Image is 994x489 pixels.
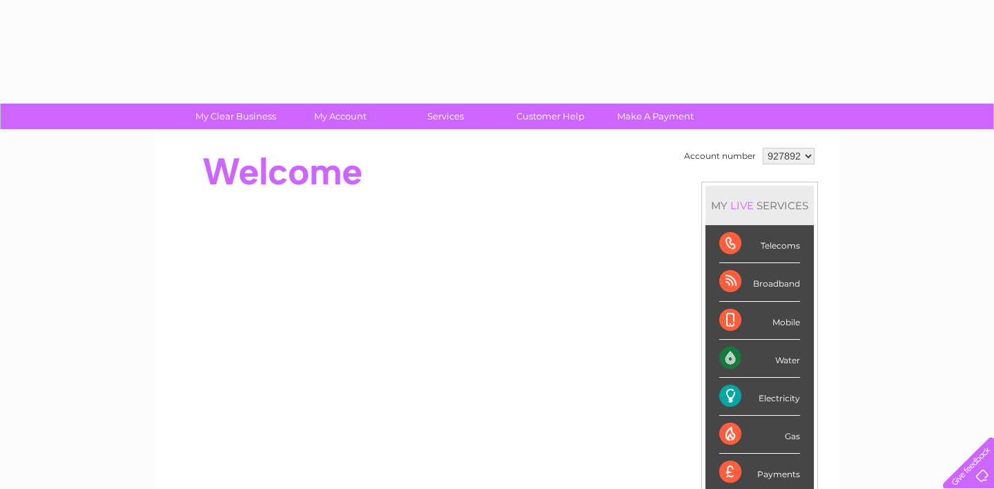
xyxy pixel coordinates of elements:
div: Telecoms [719,225,800,263]
div: MY SERVICES [705,186,814,225]
td: Account number [681,144,759,168]
a: My Account [284,104,398,129]
div: Electricity [719,378,800,416]
a: Services [389,104,503,129]
div: Mobile [719,302,800,340]
div: Broadband [719,263,800,301]
div: Water [719,340,800,378]
a: Customer Help [494,104,607,129]
div: Gas [719,416,800,454]
div: LIVE [728,199,757,212]
a: Make A Payment [598,104,712,129]
a: My Clear Business [179,104,293,129]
